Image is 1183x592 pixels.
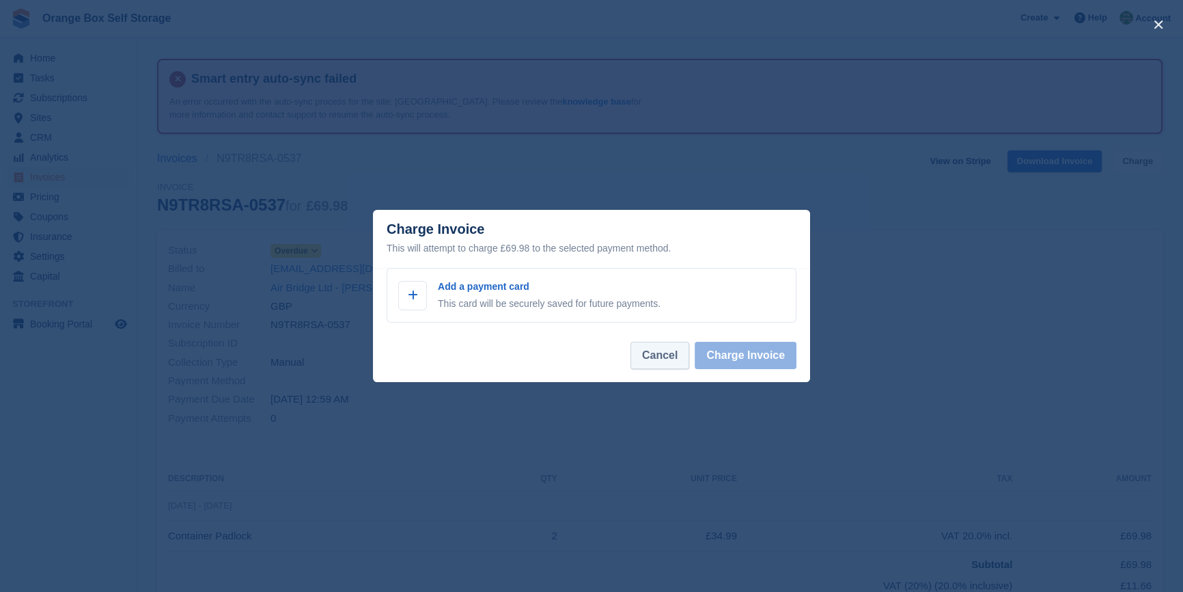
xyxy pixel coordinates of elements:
button: Cancel [630,342,689,369]
p: This card will be securely saved for future payments. [438,297,660,311]
div: This will attempt to charge £69.98 to the selected payment method. [387,240,796,256]
div: Charge Invoice [387,221,796,256]
button: Charge Invoice [695,342,796,369]
p: Add a payment card [438,280,660,294]
a: Add a payment card This card will be securely saved for future payments. [387,268,796,323]
button: close [1147,14,1169,36]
